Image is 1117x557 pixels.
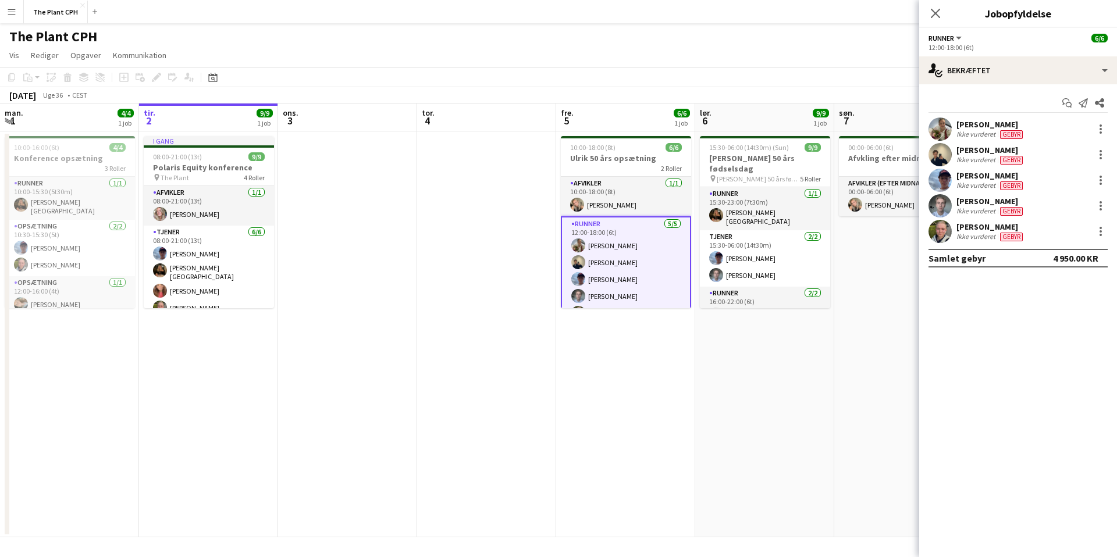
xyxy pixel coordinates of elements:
[813,109,829,117] span: 9/9
[570,143,616,152] span: 10:00-18:00 (8t)
[674,119,689,127] div: 1 job
[700,153,830,174] h3: [PERSON_NAME] 50 års fødselsdag
[24,1,88,23] button: The Plant CPH
[5,177,135,220] app-card-role: Runner1/110:00-15:30 (5t30m)[PERSON_NAME][GEOGRAPHIC_DATA]
[144,162,274,173] h3: Polaris Equity konference
[929,252,986,264] div: Samlet gebyr
[108,48,171,63] a: Kommunikation
[839,177,969,216] app-card-role: Afvikler (efter midnat)1/100:00-06:00 (6t)[PERSON_NAME]
[709,143,789,152] span: 15:30-06:00 (14t30m) (Sun)
[813,119,828,127] div: 1 job
[5,153,135,163] h3: Konference opsætning
[283,108,298,118] span: ons.
[1000,233,1023,241] span: Gebyr
[919,6,1117,21] h3: Jobopfyldelse
[661,164,682,173] span: 2 Roller
[1000,130,1023,139] span: Gebyr
[998,232,1025,241] div: Teamet har forskellige gebyrer end i rollen
[144,226,274,353] app-card-role: Tjener6/608:00-21:00 (13t)[PERSON_NAME][PERSON_NAME][GEOGRAPHIC_DATA][PERSON_NAME][PERSON_NAME]
[5,108,23,118] span: man.
[956,206,998,216] div: Ikke vurderet
[956,170,1025,181] div: [PERSON_NAME]
[244,173,265,182] span: 4 Roller
[805,143,821,152] span: 9/9
[14,143,59,152] span: 10:00-16:00 (6t)
[422,108,435,118] span: tor.
[561,136,691,308] app-job-card: 10:00-18:00 (8t)6/6Ulrik 50 års opsætning2 RollerAfvikler1/110:00-18:00 (8t)[PERSON_NAME]Runner5/...
[956,145,1025,155] div: [PERSON_NAME]
[66,48,106,63] a: Opgaver
[919,56,1117,84] div: Bekræftet
[700,287,830,343] app-card-role: Runner2/216:00-22:00 (6t)
[674,109,690,117] span: 6/6
[38,91,67,99] span: Uge 36
[929,34,963,42] button: Runner
[998,181,1025,190] div: Teamet har forskellige gebyrer end i rollen
[561,153,691,163] h3: Ulrik 50 års opsætning
[998,206,1025,216] div: Teamet har forskellige gebyrer end i rollen
[929,43,1108,52] div: 12:00-18:00 (6t)
[1091,34,1108,42] span: 6/6
[956,130,998,139] div: Ikke vurderet
[153,152,202,161] span: 08:00-21:00 (13t)
[144,136,274,308] app-job-card: I gang08:00-21:00 (13t)9/9Polaris Equity konference The Plant4 RollerAfvikler1/108:00-21:00 (13t)...
[956,222,1025,232] div: [PERSON_NAME]
[800,174,821,183] span: 5 Roller
[848,143,894,152] span: 00:00-06:00 (6t)
[109,143,126,152] span: 4/4
[113,50,166,60] span: Kommunikation
[142,114,155,127] span: 2
[257,119,272,127] div: 1 job
[700,187,830,230] app-card-role: Runner1/115:30-23:00 (7t30m)[PERSON_NAME][GEOGRAPHIC_DATA]
[839,136,969,216] app-job-card: 00:00-06:00 (6t)1/1Afvkling efter midnat1 RolleAfvikler (efter midnat)1/100:00-06:00 (6t)[PERSON_...
[9,90,36,101] div: [DATE]
[1000,181,1023,190] span: Gebyr
[561,108,574,118] span: fre.
[717,174,800,183] span: [PERSON_NAME] 50 års fødselsdag
[559,114,574,127] span: 5
[70,50,101,60] span: Opgaver
[5,136,135,308] app-job-card: 10:00-16:00 (6t)4/4Konference opsætning3 RollerRunner1/110:00-15:30 (5t30m)[PERSON_NAME][GEOGRAPH...
[257,109,273,117] span: 9/9
[5,220,135,276] app-card-role: Opsætning2/210:30-15:30 (5t)[PERSON_NAME][PERSON_NAME]
[561,177,691,216] app-card-role: Afvikler1/110:00-18:00 (8t)[PERSON_NAME]
[161,173,189,182] span: The Plant
[26,48,63,63] a: Rediger
[420,114,435,127] span: 4
[144,136,274,145] div: I gang
[837,114,855,127] span: 7
[118,119,133,127] div: 1 job
[281,114,298,127] span: 3
[3,114,23,127] span: 1
[698,114,712,127] span: 6
[956,232,998,241] div: Ikke vurderet
[144,108,155,118] span: tir.
[998,130,1025,139] div: Teamet har forskellige gebyrer end i rollen
[956,119,1025,130] div: [PERSON_NAME]
[1053,252,1098,264] div: 4 950.00 KR
[956,155,998,165] div: Ikke vurderet
[5,276,135,316] app-card-role: Opsætning1/112:00-16:00 (4t)[PERSON_NAME]
[31,50,59,60] span: Rediger
[9,28,97,45] h1: The Plant CPH
[1000,207,1023,216] span: Gebyr
[1000,156,1023,165] span: Gebyr
[839,108,855,118] span: søn.
[144,186,274,226] app-card-role: Afvikler1/108:00-21:00 (13t)[PERSON_NAME]
[700,230,830,287] app-card-role: Tjener2/215:30-06:00 (14t30m)[PERSON_NAME][PERSON_NAME]
[666,143,682,152] span: 6/6
[956,196,1025,206] div: [PERSON_NAME]
[9,50,19,60] span: Vis
[105,164,126,173] span: 3 Roller
[839,153,969,163] h3: Afvkling efter midnat
[998,155,1025,165] div: Teamet har forskellige gebyrer end i rollen
[700,136,830,308] app-job-card: 15:30-06:00 (14t30m) (Sun)9/9[PERSON_NAME] 50 års fødselsdag [PERSON_NAME] 50 års fødselsdag5 Rol...
[5,48,24,63] a: Vis
[561,216,691,326] app-card-role: Runner5/512:00-18:00 (6t)[PERSON_NAME][PERSON_NAME][PERSON_NAME][PERSON_NAME]
[700,108,712,118] span: lør.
